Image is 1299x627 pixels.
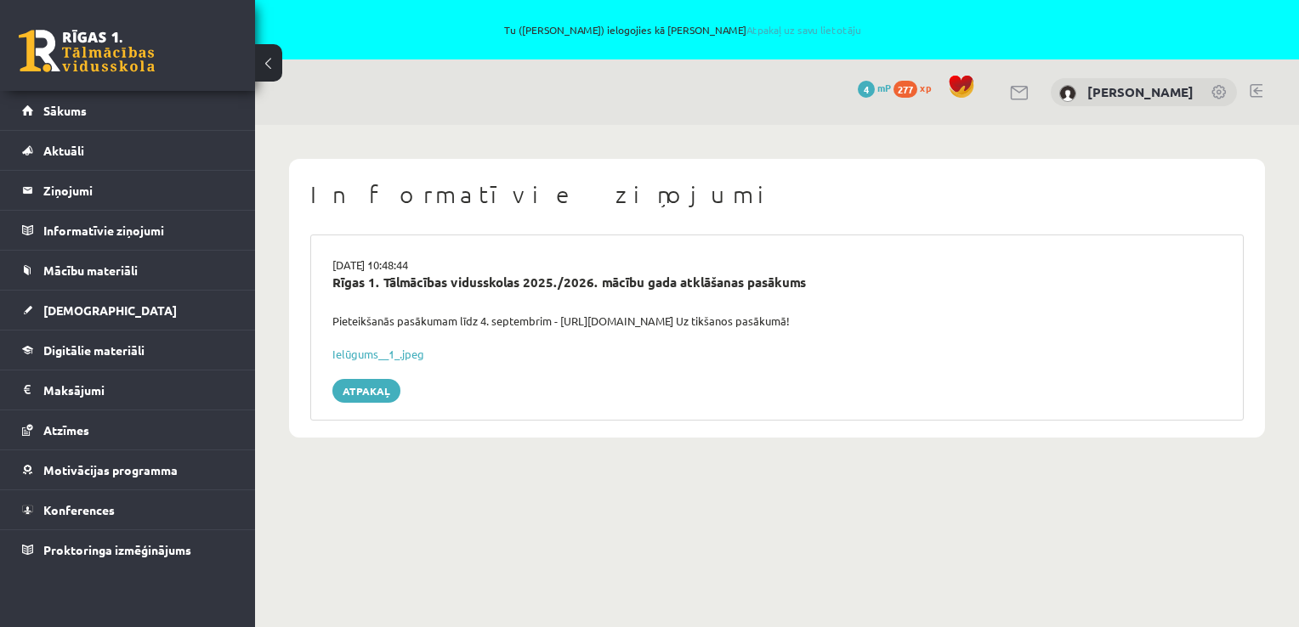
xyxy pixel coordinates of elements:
a: [PERSON_NAME] [1087,83,1194,100]
span: Aktuāli [43,143,84,158]
legend: Informatīvie ziņojumi [43,211,234,250]
a: Maksājumi [22,370,234,410]
span: Proktoringa izmēģinājums [43,542,191,557]
legend: Ziņojumi [43,171,234,210]
div: Pieteikšanās pasākumam līdz 4. septembrim - [URL][DOMAIN_NAME] Uz tikšanos pasākumā! [320,313,1234,330]
h1: Informatīvie ziņojumi [310,180,1244,209]
a: Konferences [22,490,234,529]
a: Motivācijas programma [22,450,234,489]
span: Motivācijas programma [43,462,178,477]
a: [DEMOGRAPHIC_DATA] [22,291,234,330]
div: Rīgas 1. Tālmācības vidusskolas 2025./2026. mācību gada atklāšanas pasākums [332,273,1222,292]
div: [DATE] 10:48:44 [320,257,1234,274]
a: Aktuāli [22,131,234,170]
span: Mācību materiāli [43,263,138,278]
span: Konferences [43,502,115,517]
span: [DEMOGRAPHIC_DATA] [43,302,177,318]
a: Atpakaļ uz savu lietotāju [746,23,861,37]
a: Proktoringa izmēģinājums [22,530,234,569]
span: mP [877,81,891,94]
a: Atpakaļ [332,379,400,403]
a: Sākums [22,91,234,130]
a: Ielūgums__1_.jpeg [332,347,424,361]
a: 4 mP [858,81,891,94]
a: Ziņojumi [22,171,234,210]
a: Rīgas 1. Tālmācības vidusskola [19,30,155,72]
span: 277 [893,81,917,98]
span: Tu ([PERSON_NAME]) ielogojies kā [PERSON_NAME] [196,25,1169,35]
span: Sākums [43,103,87,118]
a: Mācību materiāli [22,251,234,290]
img: Elīna Kivriņa [1059,85,1076,102]
span: Atzīmes [43,422,89,438]
span: xp [920,81,931,94]
a: Informatīvie ziņojumi [22,211,234,250]
legend: Maksājumi [43,370,234,410]
a: Atzīmes [22,410,234,449]
a: Digitālie materiāli [22,330,234,370]
span: 4 [858,81,875,98]
span: Digitālie materiāli [43,342,145,358]
a: 277 xp [893,81,939,94]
